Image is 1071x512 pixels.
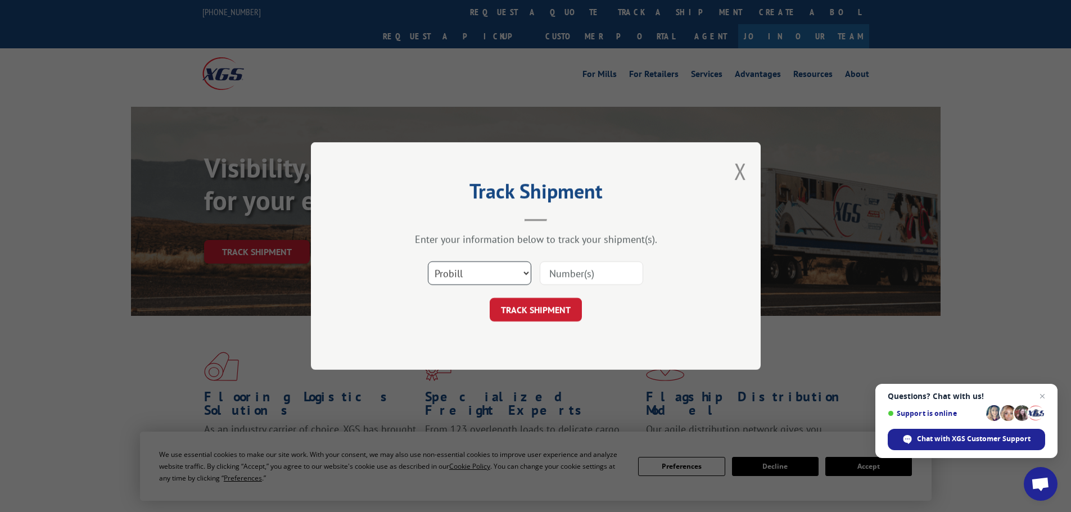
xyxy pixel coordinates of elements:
[888,429,1045,450] span: Chat with XGS Customer Support
[540,261,643,285] input: Number(s)
[490,298,582,321] button: TRACK SHIPMENT
[888,409,982,418] span: Support is online
[1024,467,1058,501] a: Open chat
[367,183,704,205] h2: Track Shipment
[734,156,747,186] button: Close modal
[888,392,1045,401] span: Questions? Chat with us!
[367,233,704,246] div: Enter your information below to track your shipment(s).
[917,434,1031,444] span: Chat with XGS Customer Support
